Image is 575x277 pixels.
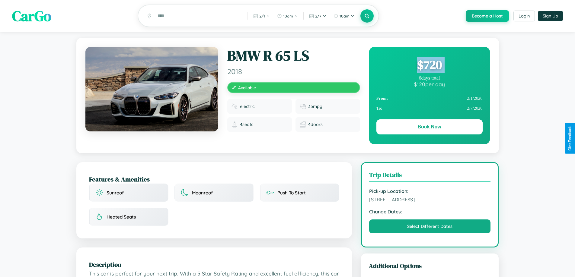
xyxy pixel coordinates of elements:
strong: Pick-up Location: [369,188,491,194]
strong: From: [376,96,388,101]
strong: To: [376,106,382,111]
span: Moonroof [192,190,213,196]
h3: Additional Options [369,261,491,270]
button: Sign Up [538,11,563,21]
span: 2 / 1 [259,14,265,18]
span: Push To Start [277,190,306,196]
span: electric [240,104,254,109]
button: Become a Host [466,10,509,22]
h2: Description [89,260,339,269]
img: BMW R 65 LS 2018 [85,47,218,131]
img: Fuel type [232,103,238,109]
button: 10am [274,11,301,21]
button: Select Different Dates [369,219,491,233]
img: Fuel efficiency [300,103,306,109]
span: 10am [283,14,293,18]
button: Book Now [376,119,483,134]
span: [STREET_ADDRESS] [369,197,491,203]
div: 2 / 1 / 2026 [376,93,483,103]
button: 2/1 [250,11,273,21]
div: Give Feedback [568,126,572,151]
span: 2018 [227,67,360,76]
span: 10am [340,14,350,18]
div: $ 120 per day [376,81,483,87]
h1: BMW R 65 LS [227,47,360,65]
div: 2 / 7 / 2026 [376,103,483,113]
button: 2/7 [306,11,329,21]
button: 10am [331,11,357,21]
button: Login [513,11,535,21]
h3: Trip Details [369,170,491,182]
span: Sunroof [107,190,124,196]
span: 2 / 7 [315,14,321,18]
h2: Features & Amenities [89,175,339,184]
img: Seats [232,121,238,127]
span: 4 doors [308,122,323,127]
span: CarGo [12,6,51,26]
span: 4 seats [240,122,253,127]
span: Heated Seats [107,214,136,220]
div: $ 720 [376,57,483,73]
div: 6 days total [376,75,483,81]
span: 35 mpg [308,104,322,109]
strong: Change Dates: [369,209,491,215]
span: Available [238,85,256,90]
img: Doors [300,121,306,127]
